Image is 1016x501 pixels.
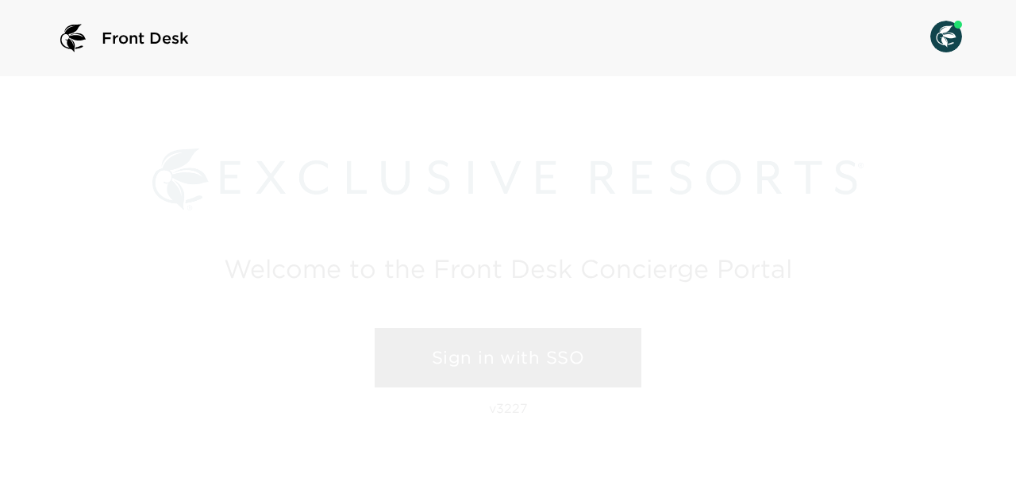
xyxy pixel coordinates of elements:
img: logo [54,19,92,57]
a: Sign in with SSO [375,328,641,388]
img: Exclusive Resorts logo [152,148,864,210]
span: Front Desk [102,27,189,49]
p: v3227 [489,400,528,416]
img: User [930,21,962,52]
h2: Welcome to the Front Desk Concierge Portal [224,256,792,281]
